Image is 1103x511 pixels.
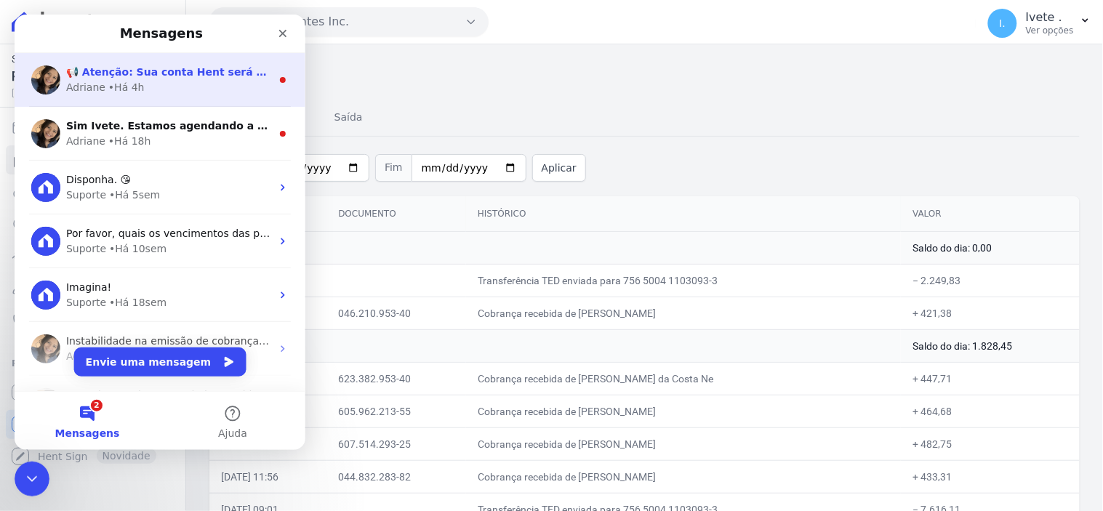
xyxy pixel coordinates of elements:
div: Suporte [52,173,92,188]
td: − 2.249,83 [901,264,1080,297]
td: + 447,71 [901,362,1080,395]
button: Envie uma mensagem [60,333,232,362]
p: Ver opções [1026,25,1074,36]
img: Profile image for Suporte [17,212,46,241]
span: I. [1000,18,1006,28]
span: Sim Ivete. Estamos agendando a reunião para que seja explicado e alinhado as informações. [52,105,585,117]
div: Adriane [52,65,91,81]
td: Cobrança recebida de [PERSON_NAME] [466,395,902,427]
span: [DATE] 11:40 [12,86,156,100]
h2: Extrato [209,56,1080,89]
td: 044.832.283-82 [326,460,466,493]
a: Negativação [6,305,180,334]
span: Por favor, quais os vencimentos das parcelas? [52,213,287,225]
td: Transferência TED enviada para 756 5004 1103093-3 [466,264,902,297]
div: • Há 18h [94,119,137,134]
div: • Há 10sem [95,227,152,242]
th: Documento [326,196,466,232]
a: Extrato [6,145,180,174]
p: Ivete . [1026,10,1074,25]
td: Cobrança recebida de [PERSON_NAME] [466,297,902,329]
span: Disponha. 😘 [52,159,116,171]
a: Conta Hent Novidade [6,410,180,439]
td: 607.514.293-25 [326,427,466,460]
td: 623.382.953-40 [326,362,466,395]
div: Adriane [52,119,91,134]
button: Ribeiro Cervantes Inc. [209,7,489,36]
td: Cobrança recebida de [PERSON_NAME] [466,427,902,460]
nav: Sidebar [12,113,174,471]
td: + 482,75 [901,427,1080,460]
div: • Há 5sem [95,173,145,188]
div: • Há 18sem [95,281,152,296]
td: Saldo do dia: 0,00 [901,231,1080,264]
td: Saldo do dia: 1.828,45 [901,329,1080,362]
iframe: Intercom live chat [15,15,305,450]
td: + 421,38 [901,297,1080,329]
button: Ajuda [145,377,291,435]
img: Profile image for Adriane [17,374,46,403]
td: [DATE] [209,231,901,264]
td: + 464,68 [901,395,1080,427]
span: Fim [375,154,412,182]
div: Plataformas [12,355,174,372]
img: Profile image for Suporte [17,266,46,295]
td: Cobrança recebida de [PERSON_NAME] [466,460,902,493]
td: 605.962.213-55 [326,395,466,427]
span: Saldo atual [12,52,156,67]
a: Troca de Arquivos [6,241,180,270]
div: Suporte [52,281,92,296]
img: Profile image for Suporte [17,158,46,188]
iframe: Intercom live chat [15,462,49,496]
th: Valor [901,196,1080,232]
td: + 433,31 [901,460,1080,493]
a: Recebíveis [6,378,180,407]
button: I. Ivete . Ver opções [976,3,1103,44]
img: Profile image for Adriane [17,105,46,134]
td: 046.210.953-40 [326,297,466,329]
td: [DATE] 11:56 [209,460,326,493]
td: [DATE] [209,329,901,362]
a: Clientes [6,273,180,302]
a: Saída [332,100,366,137]
img: Profile image for Adriane [17,51,46,80]
span: Ajuda [204,414,233,424]
div: • Há 4h [94,65,130,81]
a: Nova transferência [6,177,180,206]
a: Pagamentos [6,209,180,238]
div: Suporte [52,227,92,242]
div: Adriane [52,334,91,350]
img: Profile image for Adriane [17,320,46,349]
td: Cobrança recebida de [PERSON_NAME] da Costa Ne [466,362,902,395]
button: Aplicar [532,154,586,182]
span: R$ 0,00 [12,67,156,86]
th: Histórico [466,196,902,232]
span: Imagina! [52,267,97,278]
span: Mensagens [41,414,105,424]
a: Cobranças [6,113,180,142]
